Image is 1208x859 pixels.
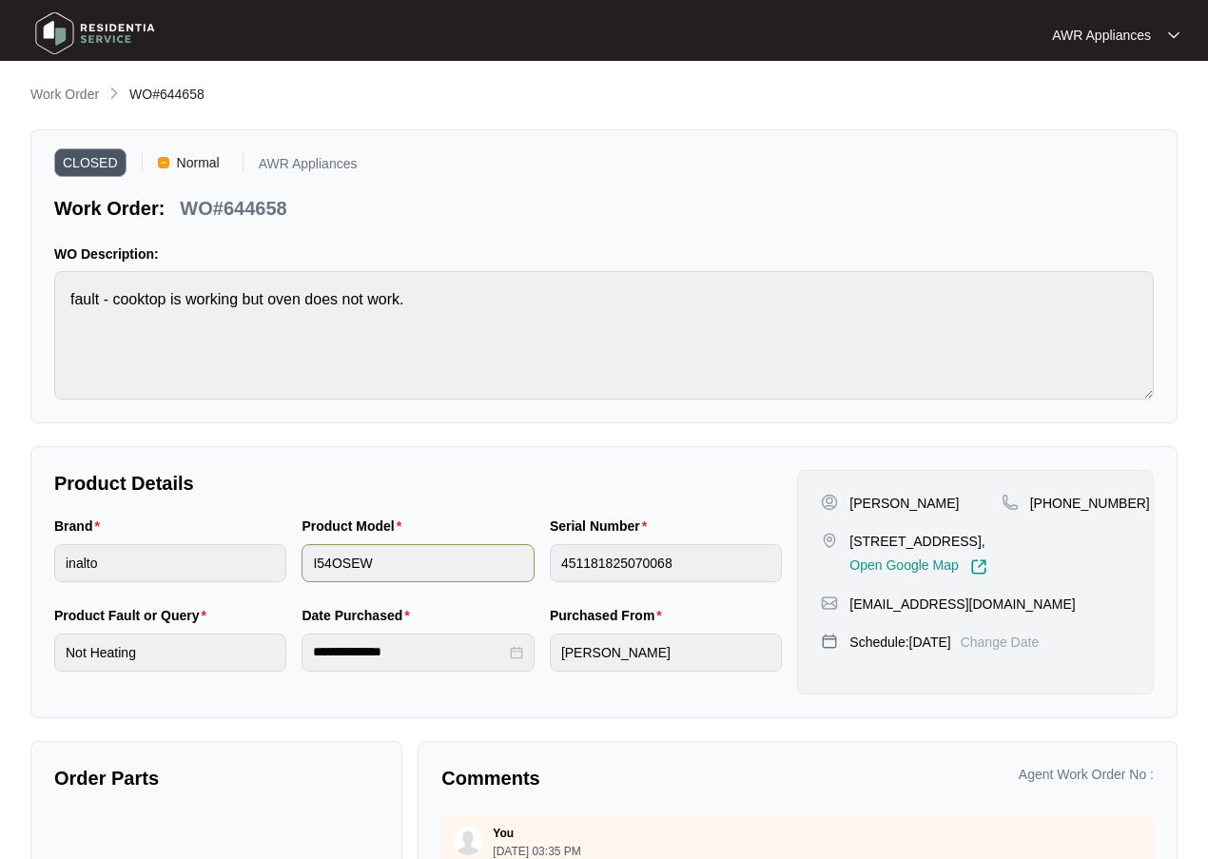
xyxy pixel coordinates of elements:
img: user-pin [821,494,838,511]
p: AWR Appliances [1052,26,1151,45]
label: Date Purchased [302,606,417,625]
p: Order Parts [54,765,379,791]
span: WO#644658 [129,87,205,102]
label: Product Fault or Query [54,606,214,625]
p: Change Date [961,633,1040,652]
input: Purchased From [550,634,782,672]
p: Agent Work Order No : [1019,765,1154,784]
p: Schedule: [DATE] [849,633,950,652]
input: Serial Number [550,544,782,582]
label: Purchased From [550,606,670,625]
label: Product Model [302,517,409,536]
label: Serial Number [550,517,654,536]
p: WO#644658 [180,195,286,222]
p: WO Description: [54,244,1154,264]
img: Vercel Logo [158,157,169,168]
p: Comments [441,765,784,791]
label: Brand [54,517,107,536]
input: Date Purchased [313,642,505,662]
input: Product Model [302,544,534,582]
img: Link-External [970,558,987,576]
img: dropdown arrow [1168,30,1179,40]
p: [DATE] 03:35 PM [493,846,580,857]
span: CLOSED [54,148,127,177]
p: Product Details [54,470,782,497]
span: Normal [169,148,227,177]
img: map-pin [821,532,838,549]
p: [PHONE_NUMBER] [1030,494,1150,513]
input: Product Fault or Query [54,634,286,672]
p: You [493,826,514,841]
a: Open Google Map [849,558,986,576]
textarea: fault - cooktop is working but oven does not work. [54,271,1154,400]
p: Work Order [30,85,99,104]
p: Work Order: [54,195,165,222]
img: map-pin [821,595,838,612]
img: chevron-right [107,86,122,101]
img: map-pin [821,633,838,650]
input: Brand [54,544,286,582]
img: user.svg [454,827,482,855]
p: [STREET_ADDRESS], [849,532,986,551]
p: AWR Appliances [259,157,358,177]
p: [PERSON_NAME] [849,494,959,513]
img: map-pin [1002,494,1019,511]
a: Work Order [27,85,103,106]
img: residentia service logo [29,5,162,62]
p: [EMAIL_ADDRESS][DOMAIN_NAME] [849,595,1075,614]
